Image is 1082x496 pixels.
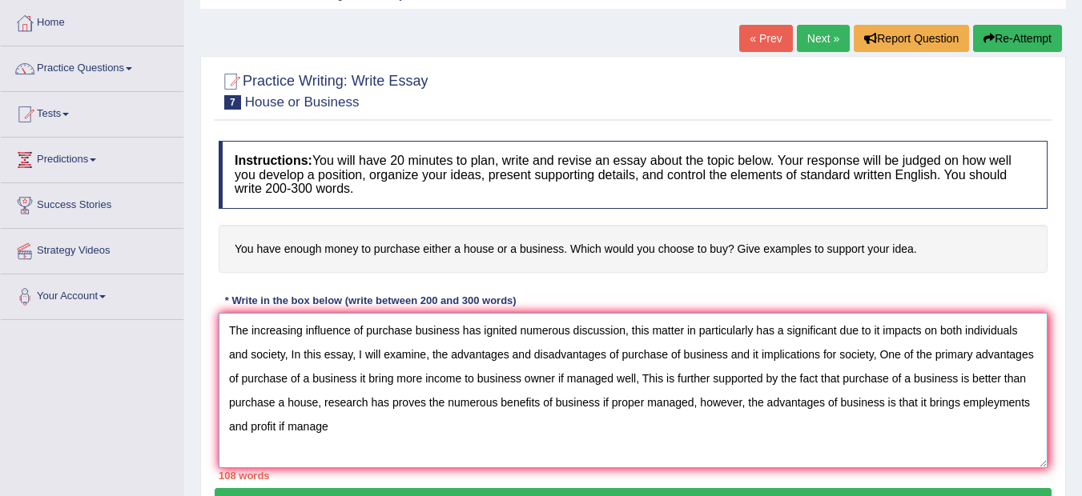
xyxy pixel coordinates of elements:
[1,274,183,314] a: Your Account
[1,92,183,132] a: Tests
[224,95,241,110] span: 7
[219,468,1048,483] div: 108 words
[1,229,183,269] a: Strategy Videos
[219,225,1048,274] h4: You have enough money to purchase either a house or a business. Which would you choose to buy? Gi...
[1,1,183,41] a: Home
[219,293,522,308] div: * Write in the box below (write between 200 and 300 words)
[854,25,969,52] button: Report Question
[235,154,312,167] b: Instructions:
[1,46,183,86] a: Practice Questions
[1,183,183,223] a: Success Stories
[1,138,183,178] a: Predictions
[219,141,1048,209] h4: You will have 20 minutes to plan, write and revise an essay about the topic below. Your response ...
[219,70,428,110] h2: Practice Writing: Write Essay
[739,25,792,52] a: « Prev
[973,25,1062,52] button: Re-Attempt
[245,94,360,110] small: House or Business
[797,25,850,52] a: Next »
